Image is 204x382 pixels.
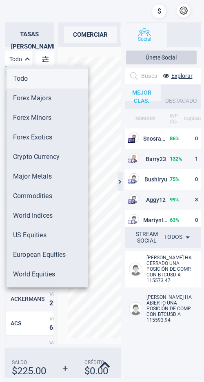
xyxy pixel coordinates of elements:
li: Todo [7,69,88,88]
li: Forex Minors [7,108,88,128]
li: World Indices [7,206,88,225]
li: Major Metals [7,167,88,186]
li: World Equities [7,265,88,284]
li: Forex Exotics [7,128,88,147]
li: US Equities [7,225,88,245]
li: Forex Majors [7,88,88,108]
li: Crypto Currency [7,147,88,167]
li: Commodities [7,186,88,206]
li: European Equities [7,245,88,265]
